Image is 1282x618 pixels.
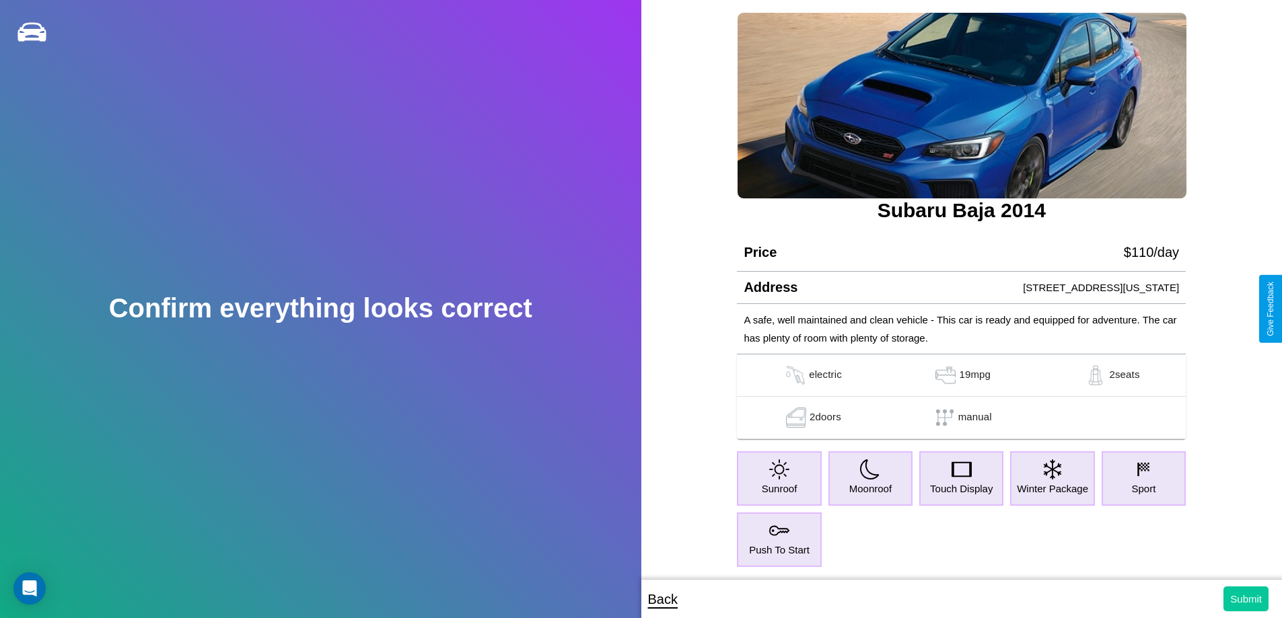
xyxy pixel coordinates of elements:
h2: Confirm everything looks correct [109,293,532,323]
p: Winter Package [1017,479,1088,498]
p: 2 seats [1109,365,1139,385]
img: gas [782,365,809,385]
div: Give Feedback [1266,282,1275,336]
div: Open Intercom Messenger [13,572,46,605]
table: simple table [737,354,1186,439]
p: Push To Start [749,541,810,559]
p: $ 110 /day [1124,240,1179,264]
p: [STREET_ADDRESS][US_STATE] [1023,278,1179,297]
img: gas [783,408,810,428]
h4: Price [744,245,777,260]
img: gas [1082,365,1109,385]
p: Touch Display [930,479,993,498]
p: manual [958,408,992,428]
img: gas [932,365,959,385]
p: A safe, well maintained and clean vehicle - This car is ready and equipped for adventure. The car... [744,311,1179,347]
p: Sport [1132,479,1156,498]
p: Back [648,587,678,611]
h4: Address [744,280,797,295]
p: Moonroof [849,479,892,498]
p: 19 mpg [959,365,991,385]
p: Sunroof [762,479,797,498]
p: electric [809,365,842,385]
p: 2 doors [810,408,841,428]
button: Submit [1223,586,1269,611]
h3: Subaru Baja 2014 [737,199,1186,222]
